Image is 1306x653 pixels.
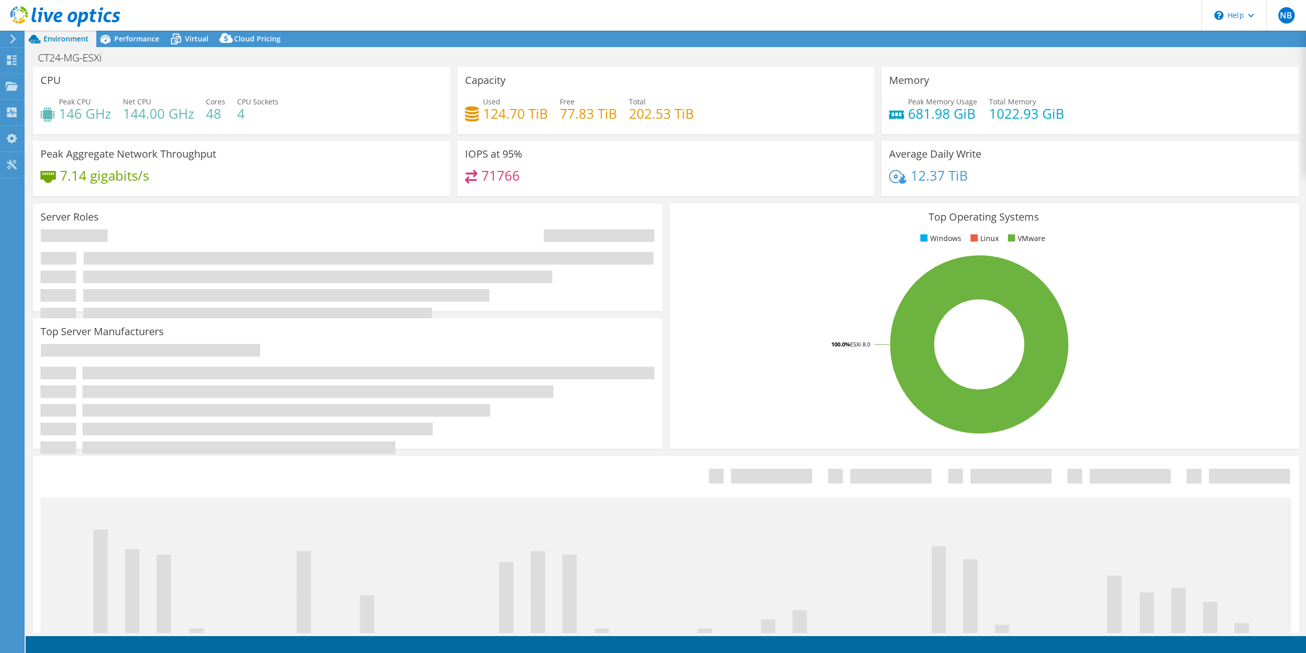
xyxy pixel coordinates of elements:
[629,108,694,119] h4: 202.53 TiB
[889,75,929,86] h3: Memory
[123,108,194,119] h4: 144.00 GHz
[40,326,164,337] h3: Top Server Manufacturers
[123,97,151,106] span: Net CPU
[918,233,961,244] li: Windows
[60,170,149,181] h4: 7.14 gigabits/s
[629,97,646,106] span: Total
[483,108,548,119] h4: 124.70 TiB
[483,97,500,106] span: Used
[40,148,216,160] h3: Peak Aggregate Network Throughput
[677,211,1291,223] h3: Top Operating Systems
[560,97,575,106] span: Free
[59,108,111,119] h4: 146 GHz
[206,108,225,119] h4: 48
[560,108,617,119] h4: 77.83 TiB
[908,97,977,106] span: Peak Memory Usage
[850,340,870,348] tspan: ESXi 8.0
[234,34,281,43] span: Cloud Pricing
[465,75,505,86] h3: Capacity
[206,97,225,106] span: Cores
[59,97,91,106] span: Peak CPU
[911,170,968,181] h4: 12.37 TiB
[40,211,99,223] h3: Server Roles
[889,148,981,160] h3: Average Daily Write
[465,148,522,160] h3: IOPS at 95%
[1005,233,1045,244] li: VMware
[908,108,977,119] h4: 681.98 GiB
[237,108,279,119] h4: 4
[44,34,89,43] span: Environment
[1214,11,1224,20] svg: \n
[114,34,159,43] span: Performance
[481,170,520,181] h4: 71766
[33,52,118,63] h1: CT24-MG-ESXi
[185,34,208,43] span: Virtual
[989,97,1036,106] span: Total Memory
[831,340,850,348] tspan: 100.0%
[40,75,61,86] h3: CPU
[237,97,279,106] span: CPU Sockets
[968,233,999,244] li: Linux
[989,108,1064,119] h4: 1022.93 GiB
[1278,7,1295,24] span: NB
